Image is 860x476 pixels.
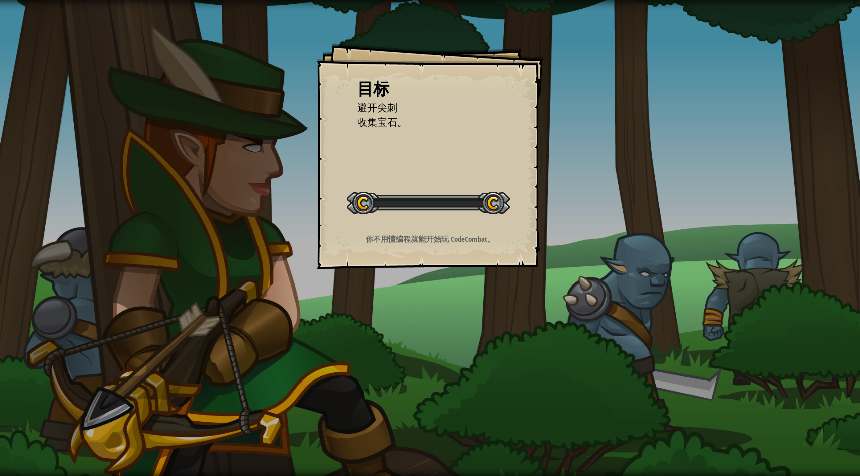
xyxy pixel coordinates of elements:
li: 避开尖刺 [345,101,500,115]
p: 你不用懂编程就能开始玩 CodeCombat。 [329,234,531,244]
li: 收集宝石。 [345,115,500,130]
span: 避开尖刺 [357,101,397,114]
div: 目标 [357,77,503,101]
span: 收集宝石。 [357,115,407,129]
